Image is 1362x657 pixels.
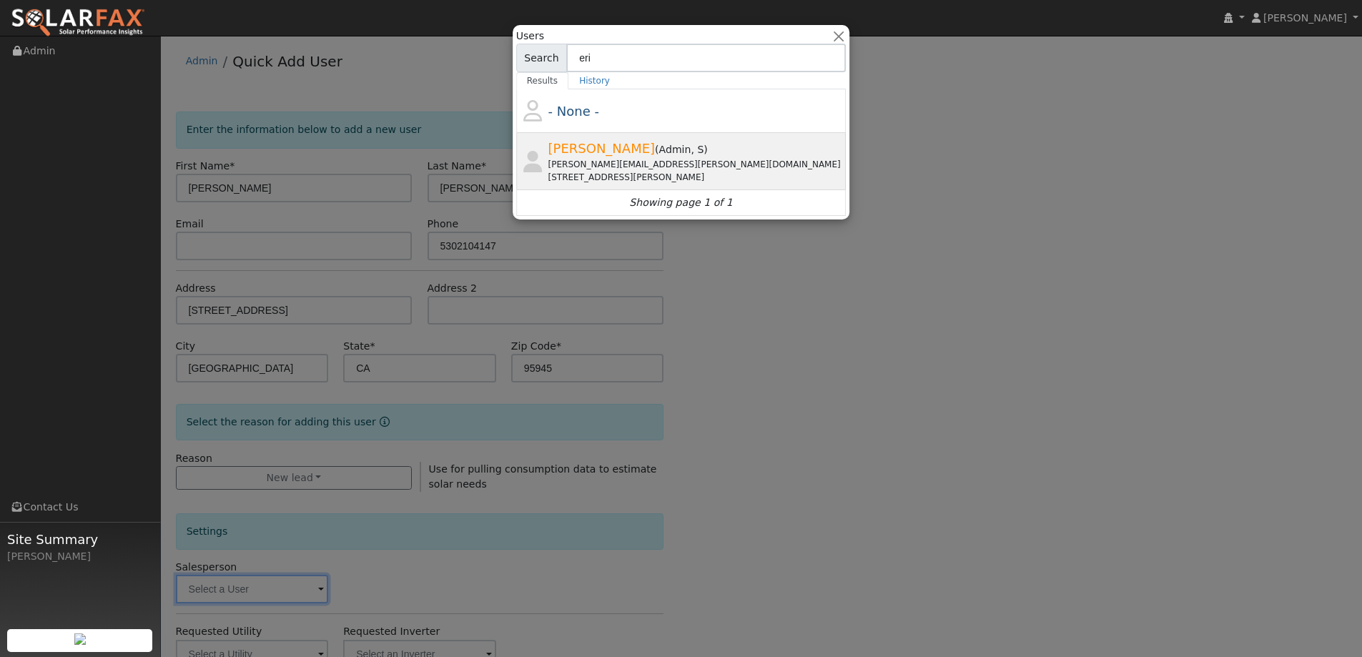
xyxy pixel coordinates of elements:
[568,72,621,89] a: History
[7,549,153,564] div: [PERSON_NAME]
[548,141,656,156] span: [PERSON_NAME]
[74,633,86,645] img: retrieve
[548,104,599,119] span: - None -
[548,171,844,184] div: [STREET_ADDRESS][PERSON_NAME]
[516,44,567,72] span: Search
[7,530,153,549] span: Site Summary
[1263,12,1347,24] span: [PERSON_NAME]
[659,144,691,155] span: Admin
[548,158,844,171] div: [PERSON_NAME][EMAIL_ADDRESS][PERSON_NAME][DOMAIN_NAME]
[11,8,145,38] img: SolarFax
[516,72,569,89] a: Results
[655,144,708,155] span: ( )
[629,195,732,210] i: Showing page 1 of 1
[516,29,544,44] span: Users
[691,144,704,155] span: Salesperson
